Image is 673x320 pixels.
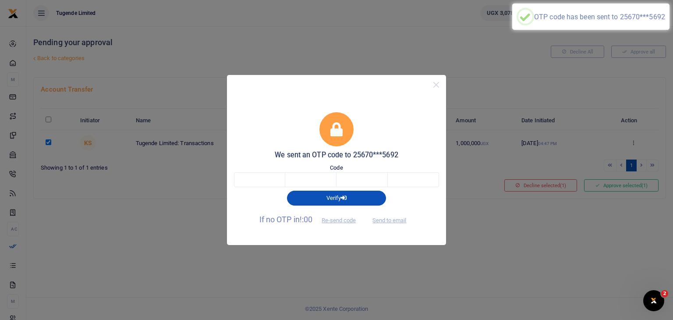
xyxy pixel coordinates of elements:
label: Code [330,164,343,172]
span: If no OTP in [259,215,364,224]
span: !:00 [300,215,312,224]
h5: We sent an OTP code to 25670***5692 [234,151,439,160]
div: OTP code has been sent to 25670***5692 [534,13,665,21]
iframe: Intercom live chat [643,290,664,311]
button: Verify [287,191,386,206]
button: Close [430,78,443,91]
span: 2 [661,290,668,297]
